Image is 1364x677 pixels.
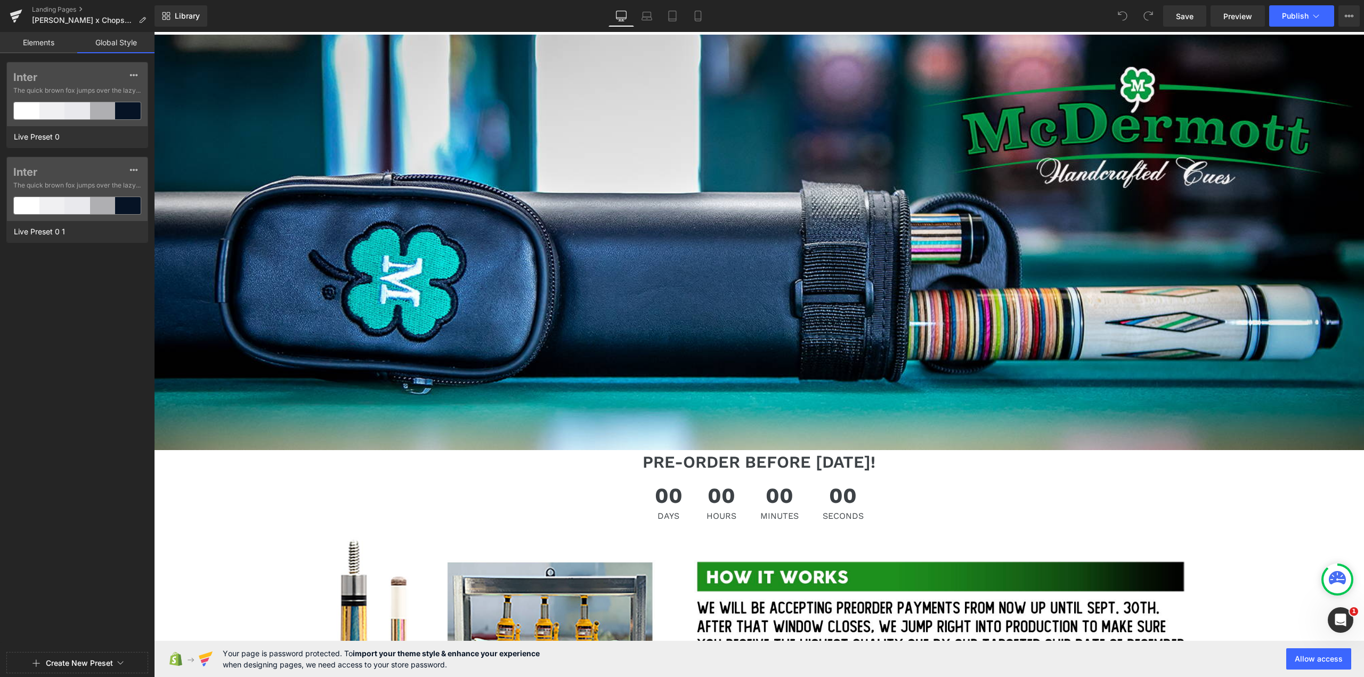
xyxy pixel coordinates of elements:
[669,453,710,480] span: 00
[353,649,540,658] strong: import your theme style & enhance your experience
[13,166,141,178] label: Inter
[1211,5,1265,27] a: Preview
[553,480,582,488] span: Hours
[11,225,68,239] span: Live Preset 0 1
[46,652,113,674] button: Create New Preset
[11,130,62,144] span: Live Preset 0
[13,181,141,190] span: The quick brown fox jumps over the lazy...
[501,453,529,480] span: 00
[223,648,540,670] span: Your page is password protected. To when designing pages, we need access to your store password.
[606,480,645,488] span: Minutes
[32,5,155,14] a: Landing Pages
[175,11,200,21] span: Library
[501,480,529,488] span: Days
[606,453,645,480] span: 00
[1350,607,1358,616] span: 1
[32,16,134,25] span: [PERSON_NAME] x ChopsMFG Collab
[669,480,710,488] span: Seconds
[634,5,660,27] a: Laptop
[13,71,141,84] label: Inter
[1328,607,1353,633] iframe: Intercom live chat
[553,453,582,480] span: 00
[1286,648,1351,670] button: Allow access
[685,5,711,27] a: Mobile
[1223,11,1252,22] span: Preview
[155,5,207,27] a: New Library
[1176,11,1193,22] span: Save
[1138,5,1159,27] button: Redo
[1269,5,1334,27] button: Publish
[1112,5,1133,27] button: Undo
[608,5,634,27] a: Desktop
[13,86,141,95] span: The quick brown fox jumps over the lazy...
[660,5,685,27] a: Tablet
[77,32,155,53] a: Global Style
[1338,5,1360,27] button: More
[1282,12,1309,20] span: Publish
